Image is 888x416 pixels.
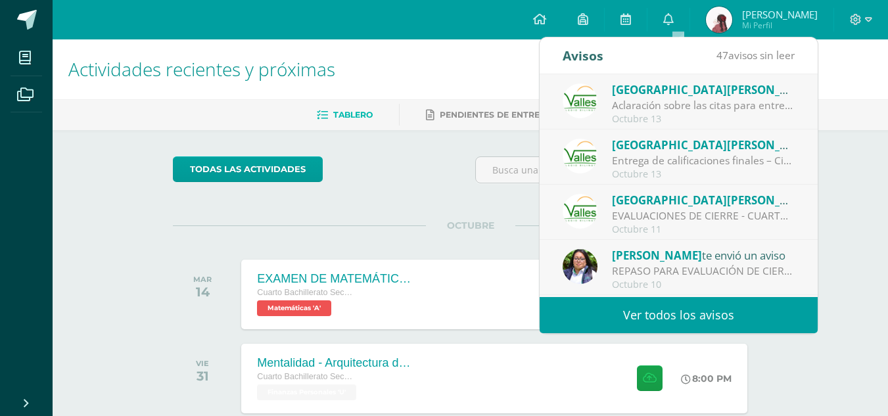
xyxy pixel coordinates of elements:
[706,7,732,33] img: 140ecbcfa6df3b294eef9426e6757fbd.png
[193,284,212,300] div: 14
[612,224,795,235] div: Octubre 11
[257,372,356,381] span: Cuarto Bachillerato Secundaria
[257,288,356,297] span: Cuarto Bachillerato Secundaria
[612,248,702,263] span: [PERSON_NAME]
[476,157,767,183] input: Busca una actividad próxima aquí...
[612,137,817,152] span: [GEOGRAPHIC_DATA][PERSON_NAME]
[612,136,795,153] div: te envió un aviso
[612,169,795,180] div: Octubre 13
[196,368,209,384] div: 31
[440,110,552,120] span: Pendientes de entrega
[317,104,373,126] a: Tablero
[612,153,795,168] div: Entrega de calificaciones finales – Ciclo escolar 2025: Estimados padres de familia: Reciban un c...
[563,249,597,284] img: c7456b1c7483b5bc980471181b9518ab.png
[257,356,415,370] div: Mentalidad - Arquitectura de Mi Destino
[612,279,795,290] div: Octubre 10
[612,208,795,223] div: EVALUACIONES DE CIERRE - CUARTO BACHILLERATO: 📢 EVALUACIONES DE CIERRE Queridos alumnos, les comp...
[426,220,515,231] span: OCTUBRE
[612,114,795,125] div: Octubre 13
[257,272,415,286] div: EXAMEN DE MATEMÁTICAS - [DATE] – PARTICIPACIÓN IMPRESCINDIBLE
[716,48,795,62] span: avisos sin leer
[716,48,728,62] span: 47
[257,300,331,316] span: Matemáticas 'A'
[563,83,597,118] img: 94564fe4cf850d796e68e37240ca284b.png
[612,191,795,208] div: te envió un aviso
[426,104,552,126] a: Pendientes de entrega
[612,82,817,97] span: [GEOGRAPHIC_DATA][PERSON_NAME]
[742,20,818,31] span: Mi Perfil
[612,81,795,98] div: te envió un aviso
[257,384,356,400] span: Finanzas Personales 'U'
[681,373,732,384] div: 8:00 PM
[563,194,597,229] img: 94564fe4cf850d796e68e37240ca284b.png
[612,264,795,279] div: REPASO PARA EVALUACIÓN DE CIERRE: El repaso para la evaluación de cierre ya está habilitado desde...
[193,275,212,284] div: MAR
[68,57,335,81] span: Actividades recientes y próximas
[196,359,209,368] div: VIE
[563,37,603,74] div: Avisos
[540,297,818,333] a: Ver todos los avisos
[333,110,373,120] span: Tablero
[563,139,597,173] img: 94564fe4cf850d796e68e37240ca284b.png
[612,246,795,264] div: te envió un aviso
[173,156,323,182] a: todas las Actividades
[612,193,817,208] span: [GEOGRAPHIC_DATA][PERSON_NAME]
[742,8,818,21] span: [PERSON_NAME]
[612,98,795,113] div: Aclaración sobre las citas para entrega de calificaciones: Estimados padres de familia: Ante la i...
